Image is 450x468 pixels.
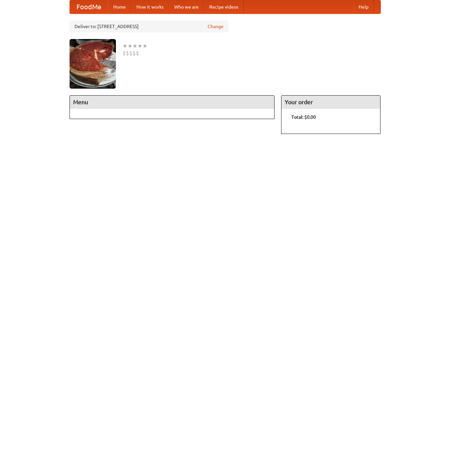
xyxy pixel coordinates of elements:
li: $ [129,50,132,57]
li: $ [132,50,136,57]
a: How it works [131,0,169,14]
li: $ [123,50,126,57]
img: angular.jpg [70,39,116,89]
b: Total: $0.00 [291,114,316,120]
a: Help [353,0,374,14]
li: $ [136,50,139,57]
li: ★ [127,42,132,50]
a: Home [108,0,131,14]
div: Deliver to: [STREET_ADDRESS] [70,21,228,32]
li: ★ [137,42,142,50]
li: $ [126,50,129,57]
h4: Your order [281,96,380,109]
li: ★ [123,42,127,50]
a: Change [208,23,224,30]
a: Recipe videos [204,0,244,14]
li: ★ [132,42,137,50]
a: Who we are [169,0,204,14]
li: ★ [142,42,147,50]
a: FoodMe [70,0,108,14]
h4: Menu [70,96,275,109]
